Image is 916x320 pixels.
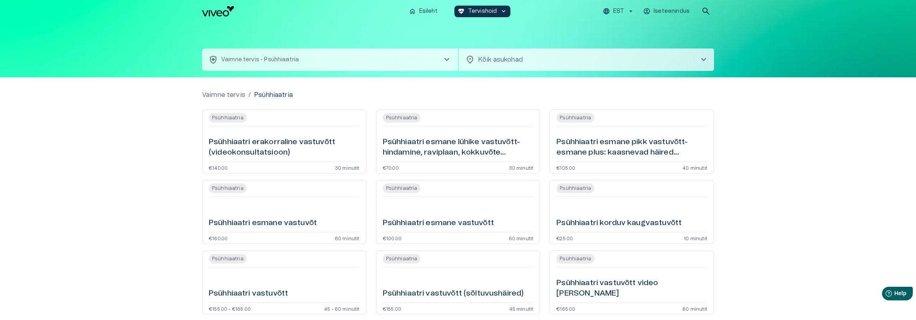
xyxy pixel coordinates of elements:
span: Psühhiaatria [209,113,247,123]
span: health_and_safety [208,55,218,64]
h6: Psühhiaatri erakorraline vastuvõtt (videokonsultatsioon) [209,137,360,158]
button: ecg_heartTervishoidkeyboard_arrow_down [454,6,511,17]
span: keyboard_arrow_down [500,8,507,15]
button: Iseteenindus [642,6,692,17]
p: €160.00 [209,235,228,240]
p: €105.00 [556,165,575,170]
span: location_on [465,55,475,64]
p: €70.00 [383,165,399,170]
span: Psühhiaatria [383,254,421,264]
p: 60 minutit [509,235,534,240]
p: Vaimne tervis - Psühhiaatria [221,56,299,64]
p: €100.00 [383,235,402,240]
p: Iseteenindus [654,7,690,16]
a: Open service booking details [376,109,540,173]
p: €25.00 [556,235,573,240]
a: Open service booking details [376,180,540,244]
a: Open service booking details [550,250,714,314]
h6: Psühhiaatri esmane lühike vastuvõtt- hindamine, raviplaan, kokkuvõte (videokonsultatsioon) [383,137,534,158]
p: 30 minutit [509,165,534,170]
p: 60 minutit [682,306,707,311]
span: chevron_right [699,55,708,64]
a: Open service booking details [376,250,540,314]
h6: Psühhiaatri korduv kaugvastuvõtt [556,218,682,229]
button: health_and_safetyVaimne tervis - Psühhiaatriachevron_right [202,48,458,71]
span: home [409,8,416,15]
a: Open service booking details [550,109,714,173]
p: / [248,90,251,100]
span: Psühhiaatria [383,113,421,123]
span: Psühhiaatria [209,254,247,264]
span: Psühhiaatria [556,183,594,193]
p: 45 minutit [509,306,534,311]
a: Vaimne tervis [202,90,245,100]
p: 40 minutit [682,165,707,170]
a: Navigate to homepage [202,6,402,16]
p: 45 - 60 minutit [324,306,360,311]
a: Open service booking details [550,180,714,244]
h6: Psühhiaatri vastuvõtt [209,288,288,299]
img: Viveo logo [202,6,234,16]
span: Psühhiaatria [383,183,421,193]
button: EST [602,6,636,17]
span: Psühhiaatria [556,113,594,123]
p: Psühhiaatria [254,90,293,100]
p: €155.00 [383,306,401,311]
p: EST [613,7,624,16]
p: 60 minutit [335,235,360,240]
iframe: Help widget launcher [854,284,916,306]
p: €165.00 [556,306,575,311]
p: Kõik asukohad [478,55,686,64]
button: homeEsileht [406,6,442,17]
a: Open service booking details [202,109,366,173]
h6: Psühhiaatri esmane pikk vastuvõtt- esmane plus: kaasnevad häired (videokonsultatsioon) [556,137,707,158]
p: 10 minutit [684,235,707,240]
h6: Psühhiaatri vastuvõtt (sõltuvushäired) [383,288,524,299]
h6: Psühhiaatri esmane vastuvõtt [383,218,494,229]
a: Open service booking details [202,180,366,244]
p: €140.00 [209,165,228,170]
span: ecg_heart [458,8,465,15]
p: Esileht [419,7,438,16]
p: Tervishoid [468,7,497,16]
button: open search modal [698,3,714,19]
span: chevron_right [442,55,452,64]
p: 30 minutit [335,165,360,170]
p: €155.00 - €165.00 [209,306,251,311]
span: Psühhiaatria [556,254,594,264]
span: search [701,6,711,16]
span: Psühhiaatria [209,183,247,193]
h6: Psühhiaatri vastuvõtt video [PERSON_NAME] [556,278,707,299]
h6: Psühhiaatri esmane vastuvõt [209,218,317,229]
